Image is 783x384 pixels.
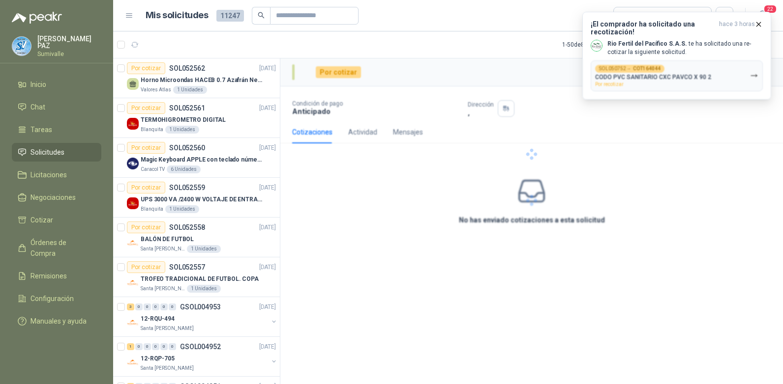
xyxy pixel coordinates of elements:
div: 0 [144,303,151,310]
h1: Mis solicitudes [146,8,209,23]
p: [PERSON_NAME] PAZ [37,35,101,49]
img: Company Logo [127,237,139,249]
span: Solicitudes [30,147,64,158]
a: Por cotizarSOL052557[DATE] Company LogoTROFEO TRADICIONAL DE FUTBOL. COPASanta [PERSON_NAME]1 Uni... [113,257,280,297]
div: Por cotizar [127,102,165,114]
p: TERMOHIGROMETRO DIGITAL [141,115,226,125]
div: 0 [152,343,159,350]
img: Company Logo [127,357,139,368]
p: Caracol TV [141,165,165,173]
a: Por cotizarSOL052560[DATE] Company LogoMagic Keyboard APPLE con teclado númerico en Español Plate... [113,138,280,178]
a: Por cotizarSOL052559[DATE] Company LogoUPS 3000 VA /2400 W VOLTAJE DE ENTRADA / SALIDA 12V ON LIN... [113,178,280,218]
p: BALÓN DE FUTBOL [141,235,194,244]
div: 1 - 50 de 8878 [562,37,626,53]
div: 0 [160,343,168,350]
img: Company Logo [127,317,139,329]
p: GSOL004952 [180,343,221,350]
img: Company Logo [127,118,139,130]
a: Solicitudes [12,143,101,162]
span: Cotizar [30,215,53,225]
div: 1 [127,343,134,350]
p: SOL052558 [169,224,205,231]
span: Chat [30,102,45,112]
div: 0 [144,343,151,350]
span: Inicio [30,79,46,90]
button: ¡El comprador ha solicitado una recotización!hace 3 horas Company LogoRio Fertil del Pacífico S.A... [582,12,771,100]
img: Company Logo [12,37,31,55]
div: 0 [169,343,176,350]
p: [DATE] [259,302,276,312]
p: Blanquita [141,205,163,213]
div: 1 Unidades [187,245,221,253]
div: 6 Unidades [167,165,201,173]
p: Santa [PERSON_NAME] [141,364,194,372]
span: Negociaciones [30,192,76,203]
p: Santa [PERSON_NAME] [141,245,185,253]
span: 22 [763,4,777,14]
b: Rio Fertil del Pacífico S.A.S. [607,40,687,47]
p: SOL052559 [169,184,205,191]
img: Company Logo [127,197,139,209]
a: Chat [12,98,101,116]
p: UPS 3000 VA /2400 W VOLTAJE DE ENTRADA / SALIDA 12V ON LINE [141,195,263,204]
p: [DATE] [259,64,276,73]
span: search [258,12,265,19]
p: SOL052560 [169,144,205,151]
span: Remisiones [30,271,67,281]
div: 1 Unidades [165,126,199,134]
div: 1 Unidades [165,205,199,213]
p: Blanquita [141,126,163,134]
p: [DATE] [259,143,276,153]
a: Remisiones [12,267,101,285]
h3: ¡El comprador ha solicitado una recotización! [591,20,715,36]
p: Sumivalle [37,51,101,57]
a: Cotizar [12,211,101,229]
a: 1 0 0 0 0 0 GSOL004952[DATE] Company Logo12-RQP-705Santa [PERSON_NAME] [127,341,278,372]
a: Negociaciones [12,188,101,207]
div: 1 Unidades [187,285,221,293]
a: 3 0 0 0 0 0 GSOL004953[DATE] Company Logo12-RQU-494Santa [PERSON_NAME] [127,301,278,332]
a: Por cotizarSOL052561[DATE] Company LogoTERMOHIGROMETRO DIGITALBlanquita1 Unidades [113,98,280,138]
span: hace 3 horas [719,20,755,36]
div: 0 [160,303,168,310]
div: Todas [620,10,640,21]
div: 3 [127,303,134,310]
img: Company Logo [127,158,139,169]
div: Por cotizar [127,182,165,193]
p: GSOL004953 [180,303,221,310]
p: TROFEO TRADICIONAL DE FUTBOL. COPA [141,274,259,284]
p: SOL052561 [169,105,205,111]
p: Horno Microondas HACEB 0.7 Azafrán Negro [141,76,263,85]
span: Tareas [30,124,52,135]
span: Manuales y ayuda [30,316,87,327]
a: Configuración [12,289,101,308]
span: Configuración [30,293,74,304]
p: Valores Atlas [141,86,171,94]
a: Órdenes de Compra [12,233,101,263]
a: Manuales y ayuda [12,312,101,330]
button: 22 [753,7,771,25]
img: Company Logo [591,40,602,51]
p: te ha solicitado una re-cotizar la siguiente solicitud. [607,40,763,56]
p: Magic Keyboard APPLE con teclado númerico en Español Plateado [141,155,263,165]
p: SOL052562 [169,65,205,72]
span: Órdenes de Compra [30,237,92,259]
img: Logo peakr [12,12,62,24]
div: 1 Unidades [173,86,207,94]
div: 0 [152,303,159,310]
p: [DATE] [259,263,276,272]
p: 12-RQU-494 [141,314,175,324]
p: [DATE] [259,223,276,232]
a: Por cotizarSOL052558[DATE] Company LogoBALÓN DE FUTBOLSanta [PERSON_NAME]1 Unidades [113,218,280,257]
div: Por cotizar [127,221,165,233]
p: 12-RQP-705 [141,354,175,363]
div: Por cotizar [127,62,165,74]
p: Santa [PERSON_NAME] [141,325,194,332]
a: Por cotizarSOL052562[DATE] Horno Microondas HACEB 0.7 Azafrán NegroValores Atlas1 Unidades [113,58,280,98]
div: 0 [169,303,176,310]
p: [DATE] [259,183,276,192]
div: Por cotizar [127,261,165,273]
div: Por cotizar [127,142,165,154]
span: Licitaciones [30,169,67,180]
p: Santa [PERSON_NAME] [141,285,185,293]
